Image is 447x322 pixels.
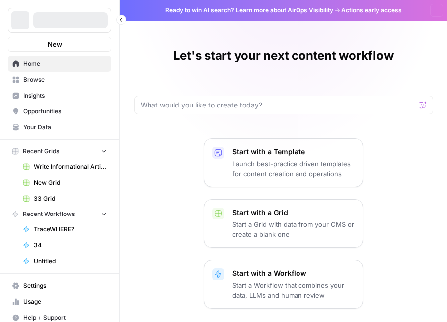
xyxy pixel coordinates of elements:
a: TraceWHERE? [18,221,111,237]
span: New [48,39,62,49]
button: Recent Grids [8,144,111,159]
span: 34 [34,241,107,250]
a: New Grid [18,175,111,191]
span: 33 Grid [34,194,107,203]
a: Learn more [236,6,269,14]
a: Untitled [18,253,111,269]
button: Start with a TemplateLaunch best-practice driven templates for content creation and operations [204,138,363,187]
span: Recent Workflows [23,210,75,218]
span: Ready to win AI search? about AirOps Visibility [165,6,333,15]
button: Start with a GridStart a Grid with data from your CMS or create a blank one [204,199,363,248]
a: Browse [8,72,111,88]
p: Start a Workflow that combines your data, LLMs and human review [232,280,355,300]
a: Opportunities [8,104,111,119]
input: What would you like to create today? [141,100,415,110]
a: Usage [8,294,111,310]
a: 33 Grid [18,191,111,207]
span: Home [23,59,107,68]
a: Home [8,56,111,72]
span: Browse [23,75,107,84]
a: Settings [8,278,111,294]
a: 34 [18,237,111,253]
span: Usage [23,297,107,306]
span: Help + Support [23,313,107,322]
span: TraceWHERE? [34,225,107,234]
span: Opportunities [23,107,107,116]
span: Insights [23,91,107,100]
a: Your Data [8,119,111,135]
span: Settings [23,281,107,290]
button: Start with a WorkflowStart a Workflow that combines your data, LLMs and human review [204,260,363,309]
a: Write Informational Article [18,159,111,175]
p: Start with a Grid [232,208,355,217]
span: Write Informational Article [34,162,107,171]
span: Actions early access [341,6,402,15]
button: Recent Workflows [8,207,111,221]
button: New [8,37,111,52]
span: Your Data [23,123,107,132]
p: Start with a Template [232,147,355,157]
span: New Grid [34,178,107,187]
a: Insights [8,88,111,104]
p: Start with a Workflow [232,268,355,278]
p: Start a Grid with data from your CMS or create a blank one [232,219,355,239]
span: Recent Grids [23,147,59,156]
p: Launch best-practice driven templates for content creation and operations [232,159,355,179]
h1: Let's start your next content workflow [173,48,394,64]
span: Untitled [34,257,107,266]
